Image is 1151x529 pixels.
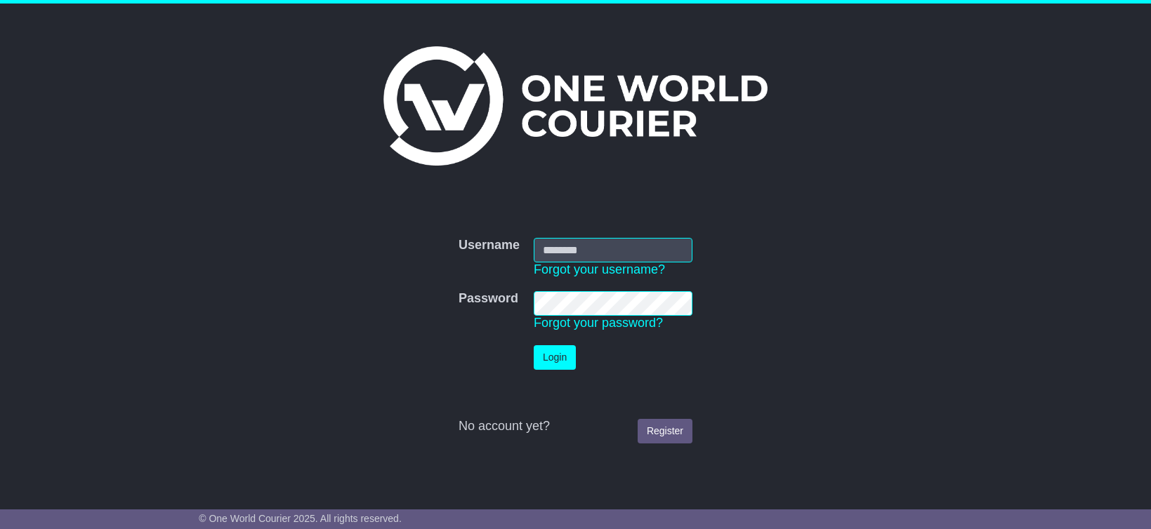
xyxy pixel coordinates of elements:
[199,513,402,524] span: © One World Courier 2025. All rights reserved.
[459,419,692,434] div: No account yet?
[534,345,576,370] button: Login
[534,316,663,330] a: Forgot your password?
[534,262,665,276] a: Forgot your username?
[459,238,520,253] label: Username
[459,291,518,307] label: Password
[383,46,767,166] img: One World
[638,419,692,443] a: Register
